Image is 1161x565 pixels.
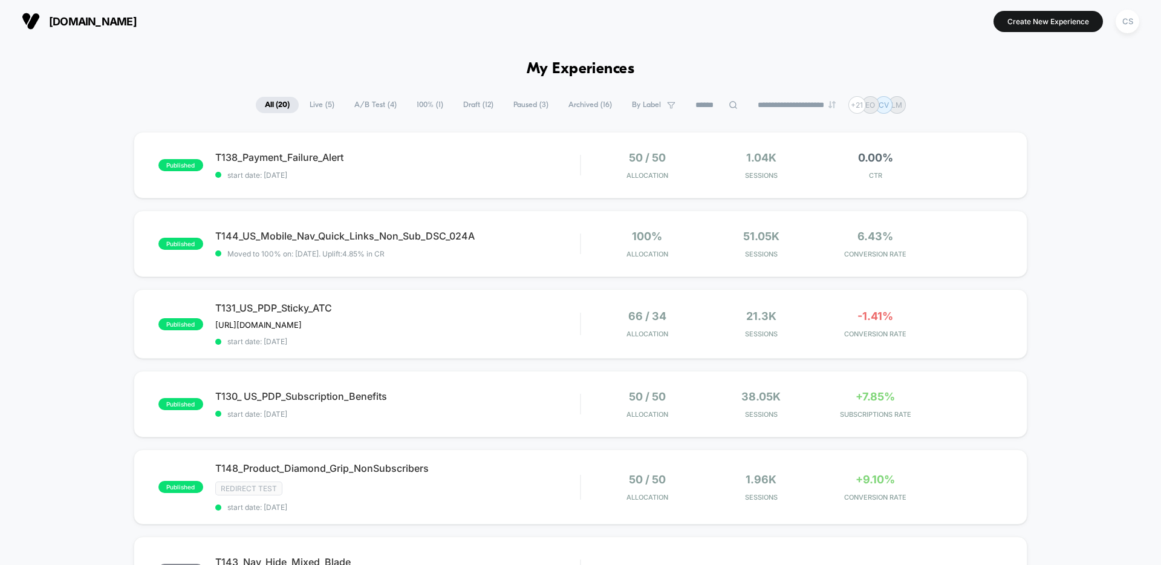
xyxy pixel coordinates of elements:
[527,60,635,78] h1: My Experiences
[215,410,580,419] span: start date: [DATE]
[632,230,662,243] span: 100%
[215,482,282,495] span: Redirect Test
[158,238,203,250] span: published
[746,151,776,164] span: 1.04k
[821,250,929,258] span: CONVERSION RATE
[215,151,580,163] span: T138_Payment_Failure_Alert
[215,230,580,242] span: T144_US_Mobile_Nav_Quick_Links_Non_Sub_DSC_024A
[856,390,895,403] span: +7.85%
[857,310,893,322] span: -1.41%
[215,320,302,330] span: [URL][DOMAIN_NAME]
[301,97,343,113] span: Live ( 5 )
[158,159,203,171] span: published
[626,171,668,180] span: Allocation
[626,330,668,338] span: Allocation
[215,462,580,474] span: T148_Product_Diamond_Grip_NonSubscribers
[632,100,661,109] span: By Label
[215,390,580,402] span: T130_ US_PDP_Subscription_Benefits
[746,310,776,322] span: 21.3k
[158,481,203,493] span: published
[821,493,929,501] span: CONVERSION RATE
[707,171,816,180] span: Sessions
[879,100,889,109] p: CV
[1112,9,1143,34] button: CS
[821,410,929,419] span: SUBSCRIPTIONS RATE
[821,171,929,180] span: CTR
[49,15,137,28] span: [DOMAIN_NAME]
[858,151,893,164] span: 0.00%
[629,151,666,164] span: 50 / 50
[628,310,666,322] span: 66 / 34
[741,390,781,403] span: 38.05k
[856,473,895,486] span: +9.10%
[215,337,580,346] span: start date: [DATE]
[215,503,580,512] span: start date: [DATE]
[821,330,929,338] span: CONVERSION RATE
[559,97,621,113] span: Archived ( 16 )
[857,230,893,243] span: 6.43%
[707,330,816,338] span: Sessions
[504,97,558,113] span: Paused ( 3 )
[22,12,40,30] img: Visually logo
[707,410,816,419] span: Sessions
[626,493,668,501] span: Allocation
[256,97,299,113] span: All ( 20 )
[18,11,140,31] button: [DOMAIN_NAME]
[158,318,203,330] span: published
[345,97,406,113] span: A/B Test ( 4 )
[743,230,779,243] span: 51.05k
[626,250,668,258] span: Allocation
[626,410,668,419] span: Allocation
[629,390,666,403] span: 50 / 50
[865,100,875,109] p: EO
[746,473,776,486] span: 1.96k
[215,302,580,314] span: T131_US_PDP_Sticky_ATC
[454,97,502,113] span: Draft ( 12 )
[629,473,666,486] span: 50 / 50
[215,171,580,180] span: start date: [DATE]
[408,97,452,113] span: 100% ( 1 )
[158,398,203,410] span: published
[707,493,816,501] span: Sessions
[891,100,902,109] p: LM
[994,11,1103,32] button: Create New Experience
[828,101,836,108] img: end
[227,249,385,258] span: Moved to 100% on: [DATE] . Uplift: 4.85% in CR
[1116,10,1139,33] div: CS
[707,250,816,258] span: Sessions
[848,96,866,114] div: + 21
